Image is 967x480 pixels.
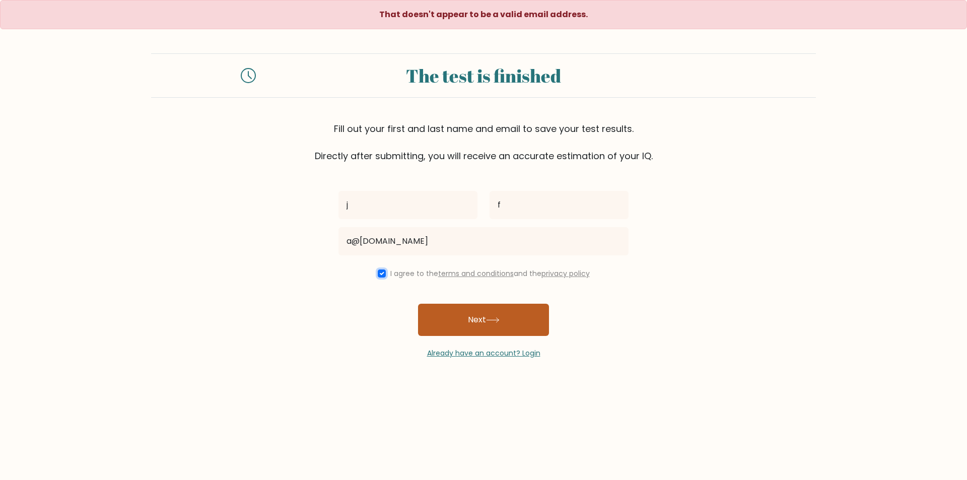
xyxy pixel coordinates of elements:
[338,227,629,255] input: Email
[490,191,629,219] input: Last name
[418,304,549,336] button: Next
[541,268,590,279] a: privacy policy
[427,348,540,358] a: Already have an account? Login
[338,191,477,219] input: First name
[379,9,588,20] strong: That doesn't appear to be a valid email address.
[151,122,816,163] div: Fill out your first and last name and email to save your test results. Directly after submitting,...
[268,62,699,89] div: The test is finished
[390,268,590,279] label: I agree to the and the
[438,268,514,279] a: terms and conditions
